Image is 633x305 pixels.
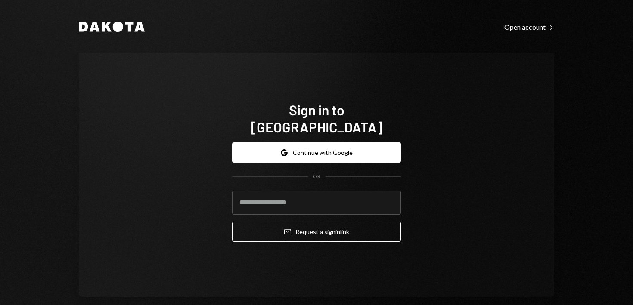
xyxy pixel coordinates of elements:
[232,222,401,242] button: Request a signinlink
[232,142,401,163] button: Continue with Google
[504,22,554,31] a: Open account
[313,173,320,180] div: OR
[232,101,401,136] h1: Sign in to [GEOGRAPHIC_DATA]
[504,23,554,31] div: Open account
